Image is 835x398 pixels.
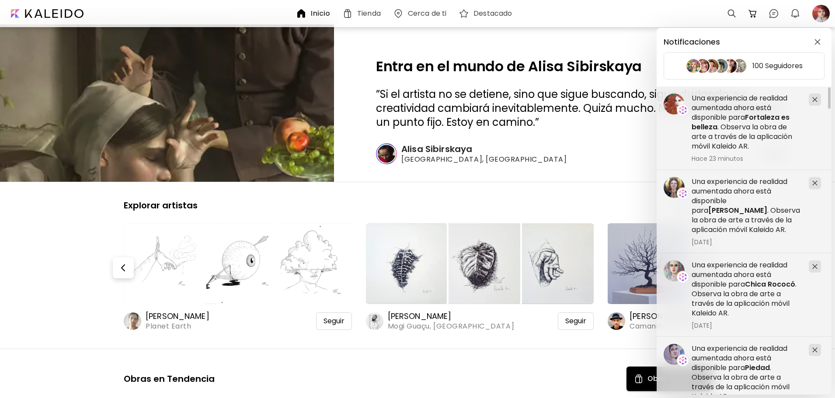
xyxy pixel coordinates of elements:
span: Fortaleza es belleza [692,112,790,132]
h5: Una experiencia de realidad aumentada ahora está disponible para . Observa la obra de arte a trav... [692,177,802,235]
button: closeButton [811,35,825,49]
span: Hace 23 minutos [692,155,802,163]
span: [DATE] [692,322,802,329]
span: [PERSON_NAME] [708,205,767,215]
h5: Notificaciones [664,38,720,46]
span: Piedad [745,363,770,373]
h5: Una experiencia de realidad aumentada ahora está disponible para . Observa la obra de arte a trav... [692,93,802,151]
img: closeButton [814,39,821,45]
span: [DATE] [692,238,802,246]
h5: Una experiencia de realidad aumentada ahora está disponible para . Observa la obra de arte a trav... [692,260,802,318]
span: Chica Rococó [745,279,795,289]
h5: 100 Seguidores [752,62,803,70]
